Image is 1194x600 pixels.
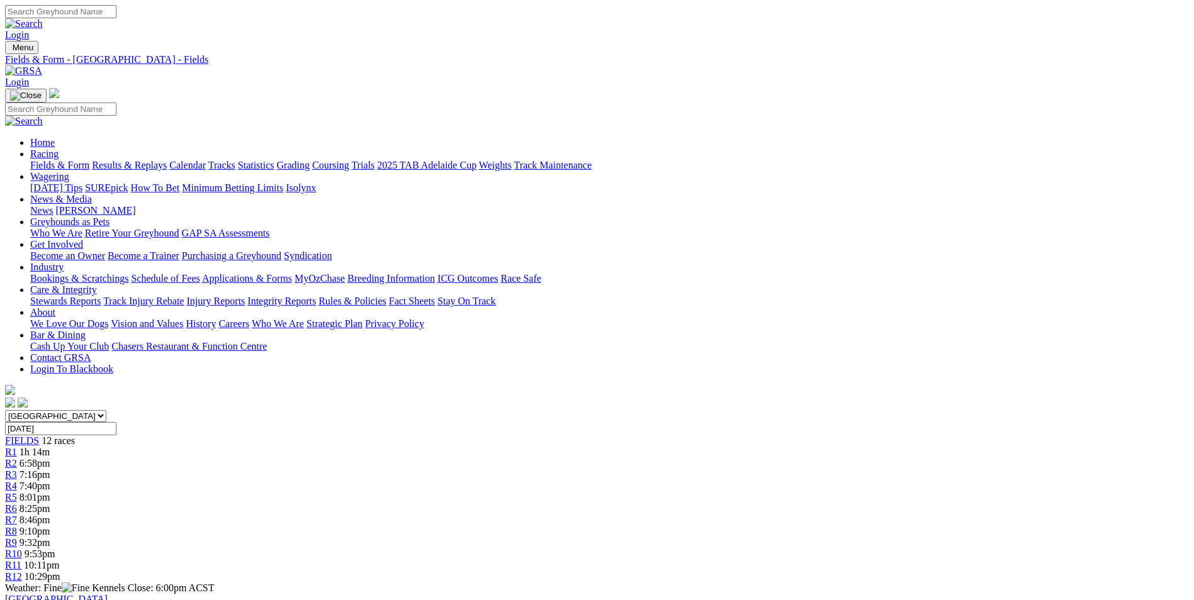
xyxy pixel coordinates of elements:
[30,364,113,374] a: Login To Blackbook
[30,205,53,216] a: News
[312,160,349,170] a: Coursing
[13,43,33,52] span: Menu
[365,318,424,329] a: Privacy Policy
[30,273,1189,284] div: Industry
[30,239,83,250] a: Get Involved
[30,341,109,352] a: Cash Up Your Club
[30,273,128,284] a: Bookings & Scratchings
[131,273,200,284] a: Schedule of Fees
[5,537,17,548] a: R9
[218,318,249,329] a: Careers
[202,273,292,284] a: Applications & Forms
[30,228,82,238] a: Who We Are
[111,341,267,352] a: Chasers Restaurant & Function Centre
[514,160,592,170] a: Track Maintenance
[5,54,1189,65] a: Fields & Form - [GEOGRAPHIC_DATA] - Fields
[5,103,116,116] input: Search
[5,435,39,446] a: FIELDS
[30,352,91,363] a: Contact GRSA
[389,296,435,306] a: Fact Sheets
[5,89,47,103] button: Toggle navigation
[238,160,274,170] a: Statistics
[5,469,17,480] a: R3
[307,318,363,329] a: Strategic Plan
[42,435,75,446] span: 12 races
[169,160,206,170] a: Calendar
[5,41,38,54] button: Toggle navigation
[182,228,270,238] a: GAP SA Assessments
[20,458,50,469] span: 6:58pm
[85,228,179,238] a: Retire Your Greyhound
[351,160,375,170] a: Trials
[182,250,281,261] a: Purchasing a Greyhound
[186,296,245,306] a: Injury Reports
[5,30,29,40] a: Login
[5,447,17,457] a: R1
[85,182,128,193] a: SUREpick
[5,571,22,582] span: R12
[5,548,22,559] a: R10
[5,582,92,593] span: Weather: Fine
[186,318,216,329] a: History
[30,182,82,193] a: [DATE] Tips
[295,273,345,284] a: MyOzChase
[5,458,17,469] span: R2
[347,273,435,284] a: Breeding Information
[5,560,21,570] a: R11
[49,88,59,98] img: logo-grsa-white.png
[277,160,310,170] a: Grading
[108,250,179,261] a: Become a Trainer
[5,18,43,30] img: Search
[5,481,17,491] a: R4
[30,160,89,170] a: Fields & Form
[30,137,55,148] a: Home
[479,160,512,170] a: Weights
[30,148,59,159] a: Racing
[20,481,50,491] span: 7:40pm
[20,469,50,480] span: 7:16pm
[30,262,64,272] a: Industry
[208,160,235,170] a: Tracks
[92,160,167,170] a: Results & Replays
[30,318,1189,330] div: About
[18,397,28,408] img: twitter.svg
[437,296,495,306] a: Stay On Track
[5,5,116,18] input: Search
[377,160,476,170] a: 2025 TAB Adelaide Cup
[30,284,97,295] a: Care & Integrity
[30,228,1189,239] div: Greyhounds as Pets
[62,582,89,594] img: Fine
[5,503,17,514] span: R6
[30,250,1189,262] div: Get Involved
[247,296,316,306] a: Integrity Reports
[30,341,1189,352] div: Bar & Dining
[20,537,50,548] span: 9:32pm
[5,492,17,503] a: R5
[20,526,50,536] span: 9:10pm
[5,526,17,536] span: R8
[103,296,184,306] a: Track Injury Rebate
[30,216,110,227] a: Greyhounds as Pets
[182,182,283,193] a: Minimum Betting Limits
[5,65,42,77] img: GRSA
[10,91,42,101] img: Close
[437,273,498,284] a: ICG Outcomes
[25,548,55,559] span: 9:53pm
[55,205,135,216] a: [PERSON_NAME]
[252,318,304,329] a: Who We Are
[284,250,332,261] a: Syndication
[5,385,15,395] img: logo-grsa-white.png
[318,296,386,306] a: Rules & Policies
[20,447,50,457] span: 1h 14m
[30,194,92,204] a: News & Media
[30,307,55,318] a: About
